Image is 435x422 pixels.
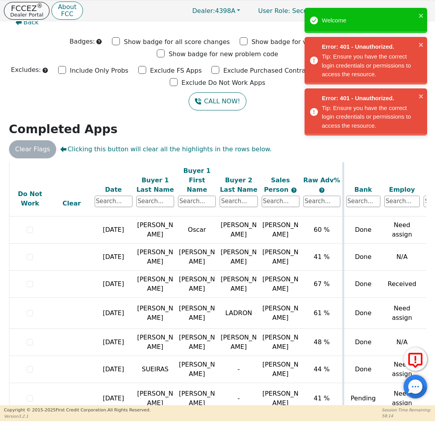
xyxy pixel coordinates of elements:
[262,361,299,378] span: [PERSON_NAME]
[258,7,290,15] span: User Role :
[335,5,431,17] button: 4398A:[PERSON_NAME]
[134,216,176,243] td: [PERSON_NAME]
[382,297,422,328] td: Need assign
[9,13,45,31] button: Back
[262,275,299,292] span: [PERSON_NAME]
[178,166,216,194] div: Buyer 1 First Name
[262,195,299,207] input: Search...
[314,280,330,288] span: 67 %
[262,248,299,265] span: [PERSON_NAME]
[53,198,90,208] div: Clear
[134,356,176,383] td: SUEIRAS
[220,195,257,207] input: Search...
[107,407,151,413] span: All Rights Reserved.
[192,7,235,15] span: 4398A
[51,2,83,20] button: AboutFCC
[303,195,340,207] input: Search...
[70,66,128,75] p: Include Only Probs
[314,365,330,373] span: 44 %
[10,4,43,12] p: FCCEZ
[134,328,176,356] td: [PERSON_NAME]
[250,3,333,18] a: User Role: Secondary
[262,390,299,407] span: [PERSON_NAME]
[250,3,333,18] p: Secondary
[176,216,218,243] td: Oscar
[95,195,132,207] input: Search...
[223,66,315,75] p: Exclude Purchased Contracts
[189,92,246,110] button: CALL NOW!
[10,12,43,17] p: Dealer Portal
[314,226,330,233] span: 60 %
[182,78,265,88] p: Exclude Do Not Work Apps
[418,92,424,101] button: close
[343,383,382,414] td: Pending
[384,185,420,194] div: Employ
[382,243,422,270] td: N/A
[70,37,95,46] p: Badges:
[382,407,431,413] p: Session Time Remaining:
[93,297,134,328] td: [DATE]
[262,334,299,350] span: [PERSON_NAME]
[404,347,427,371] button: Report Error to FCC
[93,243,134,270] td: [DATE]
[343,356,382,383] td: Done
[218,216,259,243] td: [PERSON_NAME]
[37,2,43,9] sup: ®
[176,356,218,383] td: [PERSON_NAME]
[322,53,411,77] span: Tip: Ensure you have the correct login credentials or permissions to access the resource.
[322,105,411,129] span: Tip: Ensure you have the correct login credentials or permissions to access the resource.
[93,270,134,297] td: [DATE]
[93,216,134,243] td: [DATE]
[314,309,330,317] span: 61 %
[343,216,382,243] td: Done
[343,297,382,328] td: Done
[218,356,259,383] td: -
[134,243,176,270] td: [PERSON_NAME]
[382,413,431,419] p: 58:14
[322,16,416,25] div: Welcome
[418,40,424,49] button: close
[262,221,299,238] span: [PERSON_NAME]
[220,176,257,194] div: Buyer 2 Last Name
[218,383,259,414] td: -
[176,328,218,356] td: [PERSON_NAME]
[218,328,259,356] td: [PERSON_NAME]
[322,42,416,51] span: Error: 401 - Unauthorized.
[178,195,216,207] input: Search...
[343,328,382,356] td: Done
[382,328,422,356] td: N/A
[346,195,381,207] input: Search...
[314,338,330,346] span: 48 %
[9,122,118,136] strong: Completed Apps
[150,66,202,75] p: Exclude FS Apps
[136,176,174,194] div: Buyer 1 Last Name
[24,18,39,27] span: Back
[322,94,416,103] span: Error: 401 - Unauthorized.
[192,7,215,15] span: Dealer:
[136,195,174,207] input: Search...
[58,11,76,17] p: FCC
[184,5,248,17] button: Dealer:4398A
[251,37,365,47] p: Show badge for verification updates
[314,253,330,261] span: 41 %
[264,176,291,193] span: Sales Person
[176,243,218,270] td: [PERSON_NAME]
[382,270,422,297] td: Received
[4,413,151,419] p: Version 3.2.1
[314,394,330,402] span: 41 %
[262,305,299,321] span: [PERSON_NAME]
[58,4,76,10] p: About
[134,383,176,414] td: [PERSON_NAME]
[218,297,259,328] td: LADRON
[382,216,422,243] td: Need assign
[60,145,272,154] span: Clicking this button will clear all the highlights in the rows below.
[384,195,420,207] input: Search...
[93,356,134,383] td: [DATE]
[169,50,278,59] p: Show badge for new problem code
[218,243,259,270] td: [PERSON_NAME]
[343,243,382,270] td: Done
[418,11,424,20] button: close
[134,297,176,328] td: [PERSON_NAME]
